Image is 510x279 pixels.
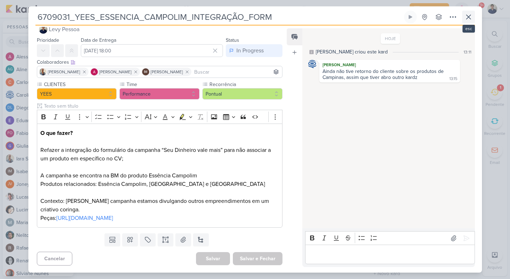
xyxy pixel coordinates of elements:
[202,88,282,99] button: Pontual
[463,25,475,33] div: esc
[144,70,147,74] p: IM
[126,81,200,88] label: Time
[193,68,281,76] input: Buscar
[49,25,79,34] span: Levy Pessoa
[81,44,223,57] input: Select a date
[35,11,403,23] input: Kard Sem Título
[43,102,283,110] input: Texto sem título
[316,48,388,56] div: [PERSON_NAME] criou este kard
[37,110,283,124] div: Editor toolbar
[40,180,279,214] p: Produtos relacionados: Essência Campolim, [GEOGRAPHIC_DATA] e [GEOGRAPHIC_DATA] Contexto: [PERSON...
[39,68,46,75] img: Iara Santos
[323,68,445,80] div: Ainda não tive retorno do cliente sobre os produtos de Campinas, assim que tiver abro outro kardz
[37,124,283,228] div: Editor editing area: main
[226,37,239,43] label: Status
[37,23,283,36] button: Levy Pessoa
[40,130,73,137] strong: O que fazer?
[81,37,116,43] label: Data de Entrega
[321,61,458,68] div: [PERSON_NAME]
[308,60,316,68] img: Caroline Traven De Andrade
[305,245,475,264] div: Editor editing area: main
[56,215,113,222] a: [URL][DOMAIN_NAME]
[142,68,149,75] div: Isabella Machado Guimarães
[37,58,283,66] div: Colaboradores
[37,88,117,99] button: YEES
[449,76,457,82] div: 13:15
[236,46,264,55] div: In Progress
[37,37,59,43] label: Prioridade
[91,68,98,75] img: Alessandra Gomes
[464,49,471,55] div: 13:11
[99,69,131,75] span: [PERSON_NAME]
[209,81,282,88] label: Recorrência
[40,214,279,222] p: Peças:
[43,81,117,88] label: CLIENTES
[39,25,47,34] img: Levy Pessoa
[40,146,279,180] p: Refazer a integração do formulário da campanha “Seu Dinheiro vale mais” para não associar a um pr...
[151,69,183,75] span: [PERSON_NAME]
[226,44,282,57] button: In Progress
[37,252,72,266] button: Cancelar
[119,88,200,99] button: Performance
[305,231,475,245] div: Editor toolbar
[408,14,413,20] div: Ligar relógio
[48,69,80,75] span: [PERSON_NAME]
